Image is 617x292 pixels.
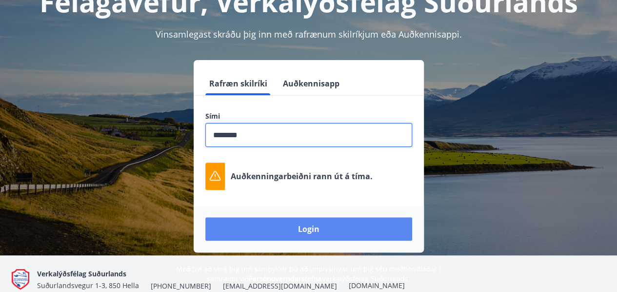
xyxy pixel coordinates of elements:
[205,111,412,121] label: Sími
[349,281,405,290] a: [DOMAIN_NAME]
[156,28,462,40] span: Vinsamlegast skráðu þig inn með rafrænum skilríkjum eða Auðkennisappi.
[231,171,373,182] p: Auðkenningarbeiðni rann út á tíma.
[205,217,412,241] button: Login
[37,281,139,290] span: Suðurlandsvegur 1-3, 850 Hella
[176,264,441,283] span: Með því að skrá þig inn samþykkir þú að upplýsingar um þig séu meðhöndlaðar í samræmi við Verkalý...
[37,269,126,278] span: Verkalýðsfélag Suðurlands
[223,281,337,291] span: [EMAIL_ADDRESS][DOMAIN_NAME]
[151,281,211,291] span: [PHONE_NUMBER]
[12,269,29,290] img: Q9do5ZaFAFhn9lajViqaa6OIrJ2A2A46lF7VsacK.png
[205,72,271,95] button: Rafræn skilríki
[279,72,343,95] button: Auðkennisapp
